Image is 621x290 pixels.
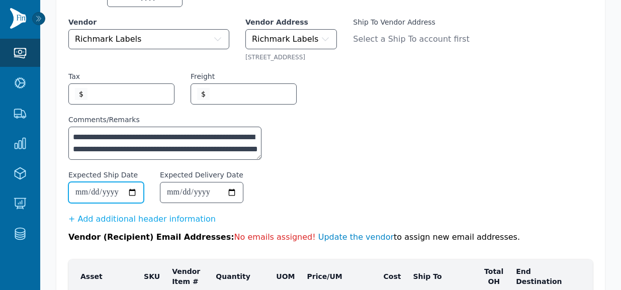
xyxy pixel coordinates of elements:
[68,170,138,180] label: Expected Ship Date
[75,33,141,45] span: Richmark Labels
[68,213,216,225] button: + Add additional header information
[234,232,316,242] span: No emails assigned!
[160,170,243,180] label: Expected Delivery Date
[245,53,337,61] div: [STREET_ADDRESS]
[68,232,234,242] span: Vendor (Recipient) Email Addresses:
[68,17,229,27] label: Vendor
[191,71,215,81] label: Freight
[353,17,482,27] label: Ship To Vendor Address
[68,115,261,125] label: Comments/Remarks
[10,8,26,29] img: Finventory
[245,17,337,27] label: Vendor Address
[234,232,520,242] span: to assign new email addresses.
[252,33,318,45] span: Richmark Labels
[245,29,337,49] button: Richmark Labels
[68,71,80,81] label: Tax
[197,88,210,100] span: $
[353,33,482,45] span: Select a Ship To account first
[75,88,87,100] span: $
[318,232,394,242] a: Update the vendor
[68,29,229,49] button: Richmark Labels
